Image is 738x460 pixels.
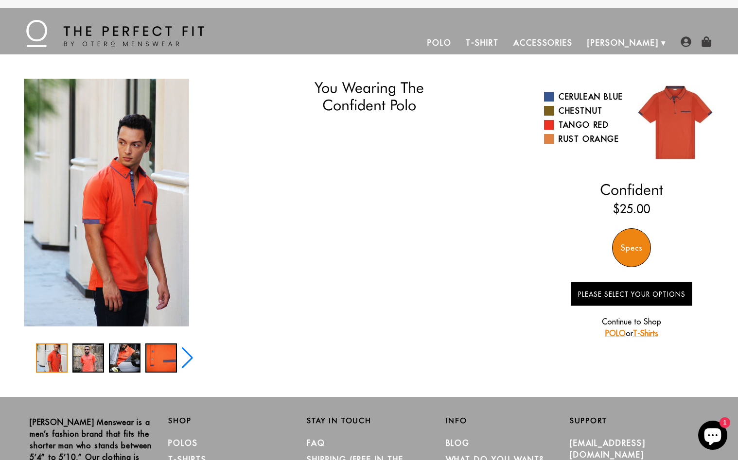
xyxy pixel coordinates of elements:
a: Cerulean Blue [544,91,624,102]
a: Tango Red [544,119,624,131]
div: 1 / 5 [36,343,68,373]
h2: Shop [168,416,292,425]
a: POLO [605,328,626,338]
a: Chestnut [544,105,624,117]
inbox-online-store-chat: Shopify online store chat [695,421,730,452]
div: Next slide [181,347,194,369]
a: Rust Orange [544,133,624,145]
div: 1 / 5 [19,79,194,326]
div: 3 / 5 [109,343,141,373]
img: The Perfect Fit - by Otero Menswear - Logo [26,20,204,47]
img: shopping-bag-icon.png [701,36,712,47]
ins: $25.00 [613,200,650,218]
h2: Support [570,416,708,425]
p: Continue to Shop or [571,316,692,339]
div: 2 / 5 [72,343,104,373]
h1: You Wearing The Confident Polo [253,79,484,114]
a: [EMAIL_ADDRESS][DOMAIN_NAME] [570,438,646,460]
a: FAQ [307,438,325,448]
div: Specs [612,228,651,267]
a: Polos [168,438,198,448]
img: user-account-icon.png [681,36,691,47]
img: IMG_2273_copy_1024x1024_2x_27594f68-ba78-48dd-8412-f45b0664e511_340x.jpg [24,79,189,326]
h2: Info [446,416,570,425]
a: Accessories [506,31,580,54]
img: 029.jpg [632,79,719,166]
div: 4 / 5 [145,343,177,373]
h2: Stay in Touch [307,416,431,425]
a: [PERSON_NAME] [580,31,666,54]
h2: Confident [544,181,719,198]
a: Polo [420,31,459,54]
a: T-Shirt [458,31,506,54]
a: T-Shirts [633,328,658,338]
span: Please Select Your Options [578,290,685,299]
a: Blog [446,438,470,448]
button: Please Select Your Options [571,282,692,306]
